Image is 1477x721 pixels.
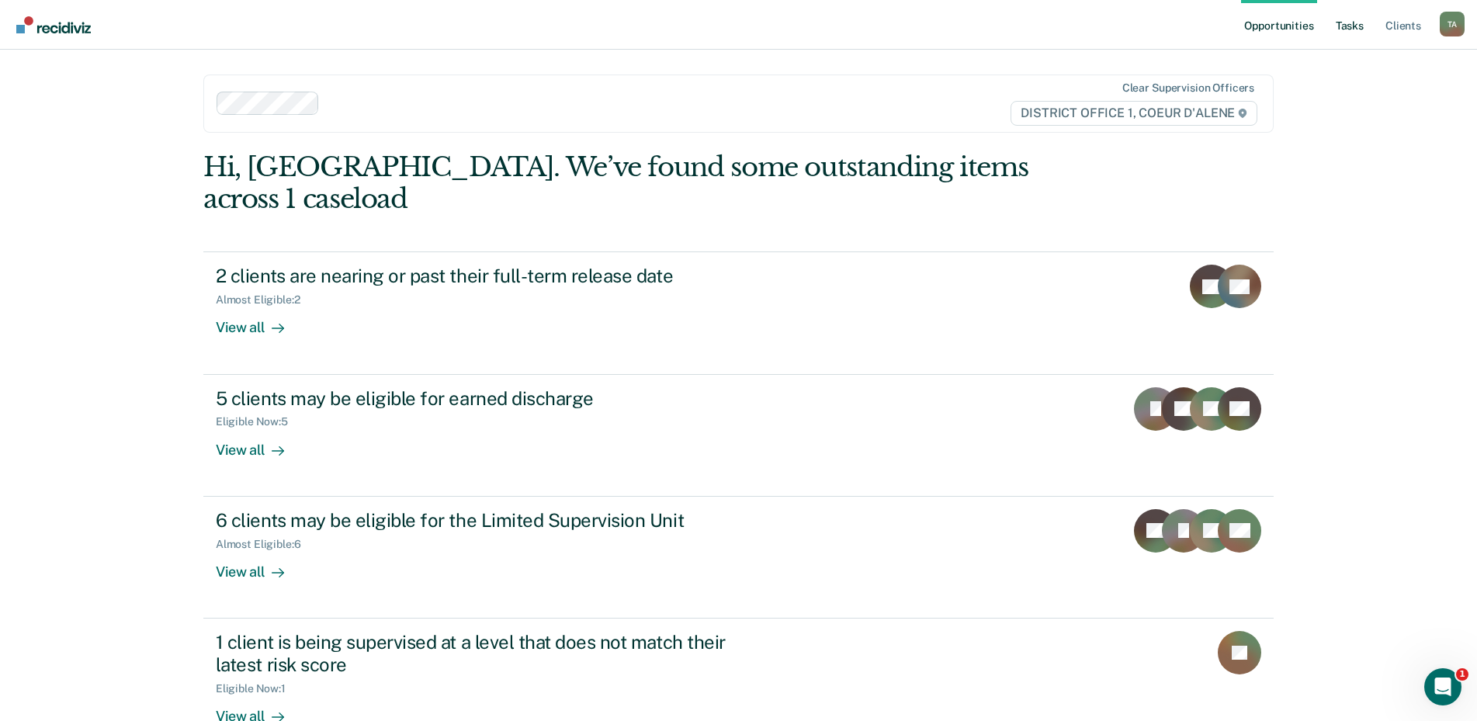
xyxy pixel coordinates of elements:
[203,151,1059,215] div: Hi, [GEOGRAPHIC_DATA]. We’ve found some outstanding items across 1 caseload
[216,293,313,307] div: Almost Eligible : 2
[1011,101,1257,126] span: DISTRICT OFFICE 1, COEUR D'ALENE
[216,509,761,532] div: 6 clients may be eligible for the Limited Supervision Unit
[216,631,761,676] div: 1 client is being supervised at a level that does not match their latest risk score
[1440,12,1465,36] button: Profile dropdown button
[1440,12,1465,36] div: T A
[216,307,303,337] div: View all
[203,251,1274,374] a: 2 clients are nearing or past their full-term release dateAlmost Eligible:2View all
[203,497,1274,619] a: 6 clients may be eligible for the Limited Supervision UnitAlmost Eligible:6View all
[16,16,91,33] img: Recidiviz
[216,265,761,287] div: 2 clients are nearing or past their full-term release date
[216,682,298,695] div: Eligible Now : 1
[1424,668,1461,705] iframe: Intercom live chat
[1122,81,1254,95] div: Clear supervision officers
[203,375,1274,497] a: 5 clients may be eligible for earned dischargeEligible Now:5View all
[1456,668,1468,681] span: 1
[216,538,314,551] div: Almost Eligible : 6
[216,415,300,428] div: Eligible Now : 5
[216,428,303,459] div: View all
[216,387,761,410] div: 5 clients may be eligible for earned discharge
[216,550,303,581] div: View all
